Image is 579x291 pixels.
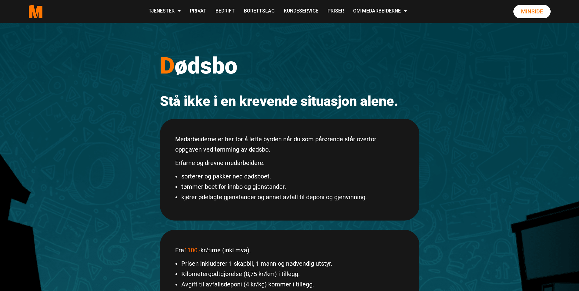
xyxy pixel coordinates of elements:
a: Privat [185,1,211,22]
p: Erfarne og drevne medarbeidere: [175,158,404,168]
li: tømmer boet for innbo og gjenstander. [181,181,404,192]
li: kjører ødelagte gjenstander og annet avfall til deponi og gjenvinning. [181,192,404,202]
a: Tjenester [144,1,185,22]
a: Priser [323,1,349,22]
h2: Stå ikke i en krevende situasjon alene. [160,93,419,110]
li: Avgift til avfallsdeponi (4 kr/kg) kommer i tillegg. [181,279,404,289]
a: Bedrift [211,1,239,22]
li: Kilometergodtgjørelse (8,75 kr/km) i tillegg. [181,269,404,279]
a: Om Medarbeiderne [349,1,411,22]
span: D [160,52,175,79]
a: Minside [513,5,551,18]
p: Fra kr/time (inkl mva). [175,245,404,255]
span: 1100,- [184,246,201,254]
a: Kundeservice [279,1,323,22]
li: Prisen inkluderer 1 skapbil, 1 mann og nødvendig utstyr. [181,258,404,269]
li: sorterer og pakker ned dødsboet. [181,171,404,181]
p: Medarbeiderne er her for å lette byrden når du som pårørende står overfor oppgaven ved tømming av... [175,134,404,155]
h1: ødsbo [160,52,419,79]
a: Borettslag [239,1,279,22]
